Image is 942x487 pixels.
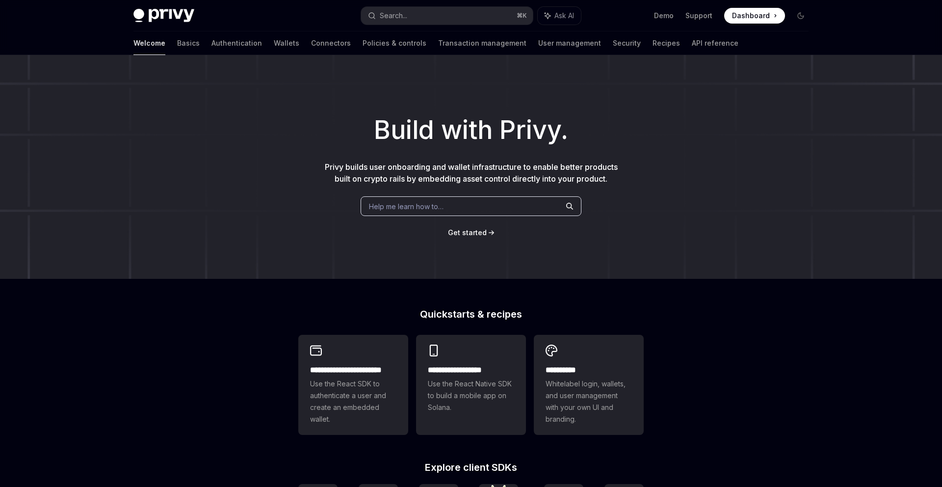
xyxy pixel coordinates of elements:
a: Basics [177,31,200,55]
a: Authentication [211,31,262,55]
a: Policies & controls [363,31,426,55]
a: Connectors [311,31,351,55]
a: **** *****Whitelabel login, wallets, and user management with your own UI and branding. [534,335,644,435]
span: Privy builds user onboarding and wallet infrastructure to enable better products built on crypto ... [325,162,618,184]
a: Demo [654,11,674,21]
span: Dashboard [732,11,770,21]
a: API reference [692,31,738,55]
span: Whitelabel login, wallets, and user management with your own UI and branding. [546,378,632,425]
span: Help me learn how to… [369,201,444,212]
a: User management [538,31,601,55]
button: Ask AI [538,7,581,25]
a: Wallets [274,31,299,55]
div: Search... [380,10,407,22]
span: Use the React SDK to authenticate a user and create an embedded wallet. [310,378,396,425]
img: dark logo [133,9,194,23]
span: Get started [448,228,487,237]
a: Get started [448,228,487,238]
a: Transaction management [438,31,526,55]
button: Search...⌘K [361,7,533,25]
a: Recipes [653,31,680,55]
a: Support [685,11,712,21]
h1: Build with Privy. [16,111,926,149]
h2: Quickstarts & recipes [298,309,644,319]
a: **** **** **** ***Use the React Native SDK to build a mobile app on Solana. [416,335,526,435]
button: Toggle dark mode [793,8,809,24]
a: Dashboard [724,8,785,24]
a: Welcome [133,31,165,55]
span: ⌘ K [517,12,527,20]
h2: Explore client SDKs [298,462,644,472]
a: Security [613,31,641,55]
span: Use the React Native SDK to build a mobile app on Solana. [428,378,514,413]
span: Ask AI [554,11,574,21]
